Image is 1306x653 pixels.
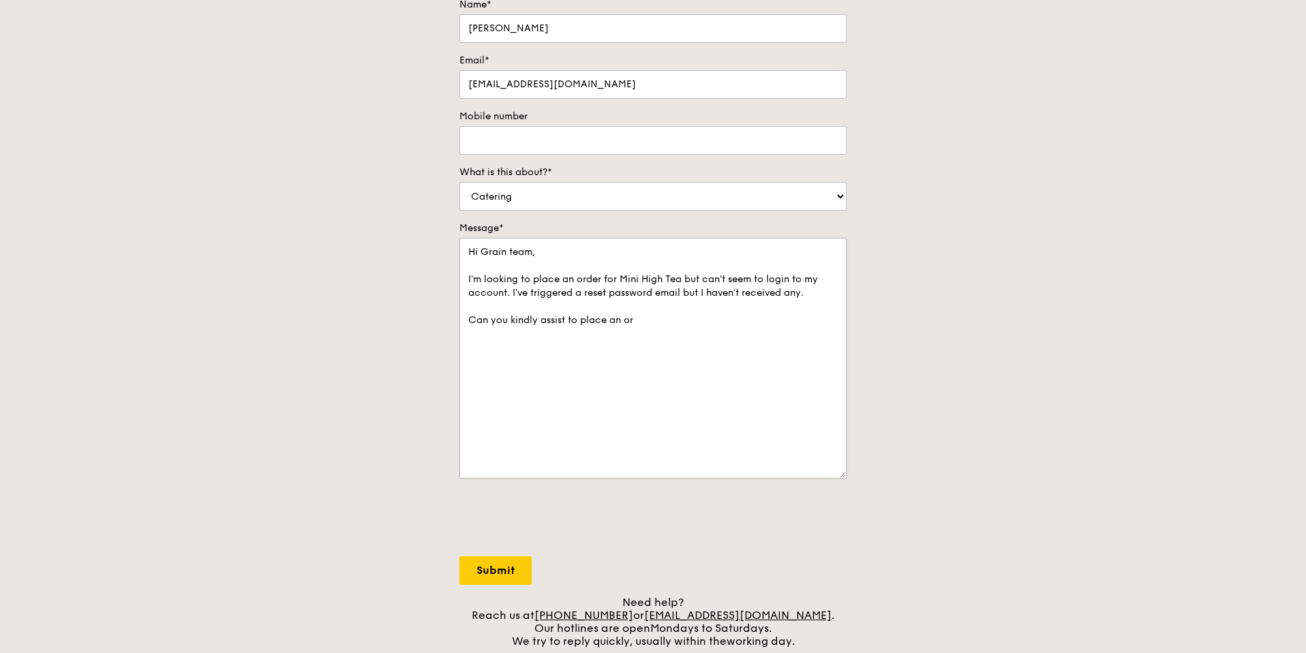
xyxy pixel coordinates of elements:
[459,166,847,179] label: What is this about?*
[459,222,847,235] label: Message*
[644,609,832,622] a: [EMAIL_ADDRESS][DOMAIN_NAME]
[727,635,795,648] span: working day.
[459,110,847,123] label: Mobile number
[459,54,847,67] label: Email*
[459,556,532,585] input: Submit
[650,622,772,635] span: Mondays to Saturdays.
[459,492,667,545] iframe: reCAPTCHA
[534,609,633,622] a: [PHONE_NUMBER]
[459,596,847,648] div: Need help? Reach us at or . Our hotlines are open We try to reply quickly, usually within the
